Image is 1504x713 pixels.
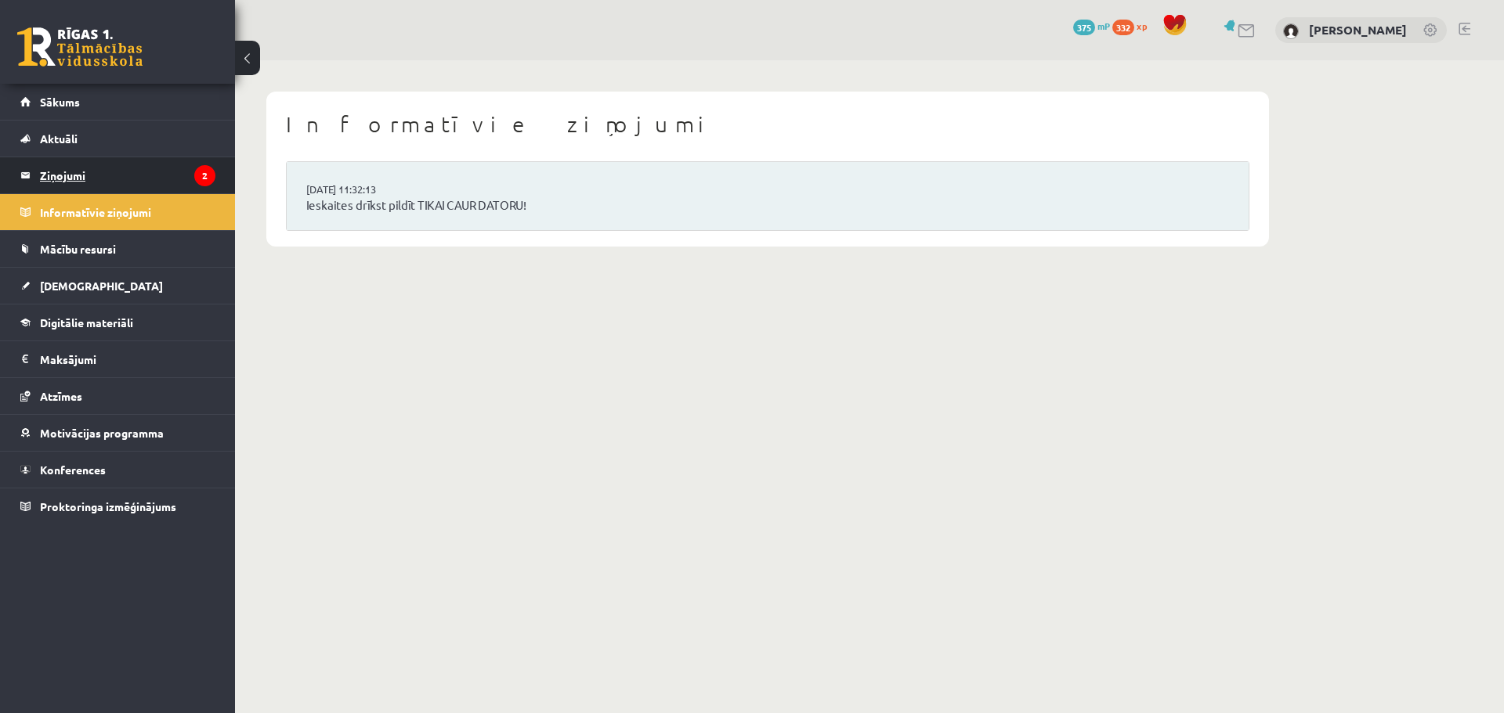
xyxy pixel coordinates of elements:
[40,315,133,329] span: Digitālie materiāli
[1097,20,1110,32] span: mP
[286,111,1249,138] h1: Informatīvie ziņojumi
[40,499,176,513] span: Proktoringa izmēģinājums
[40,341,215,377] legend: Maksājumi
[20,84,215,120] a: Sākums
[40,194,215,230] legend: Informatīvie ziņojumi
[40,157,215,193] legend: Ziņojumi
[20,194,215,230] a: Informatīvie ziņojumi
[40,389,82,403] span: Atzīmes
[20,378,215,414] a: Atzīmes
[20,157,215,193] a: Ziņojumi2
[20,121,215,157] a: Aktuāli
[20,268,215,304] a: [DEMOGRAPHIC_DATA]
[20,231,215,267] a: Mācību resursi
[20,304,215,340] a: Digitālie materiāli
[1137,20,1147,32] span: xp
[1309,22,1407,38] a: [PERSON_NAME]
[40,242,116,256] span: Mācību resursi
[40,131,78,146] span: Aktuāli
[194,165,215,186] i: 2
[1073,20,1095,35] span: 375
[40,426,164,440] span: Motivācijas programma
[20,452,215,488] a: Konferences
[20,341,215,377] a: Maksājumi
[1283,23,1299,39] img: Artūrs Šefanovskis
[20,488,215,524] a: Proktoringa izmēģinājums
[20,415,215,451] a: Motivācijas programma
[306,196,1229,214] a: Ieskaites drīkst pildīt TIKAI CAUR DATORU!
[306,182,424,197] a: [DATE] 11:32:13
[1112,20,1134,35] span: 332
[40,463,106,477] span: Konferences
[1112,20,1155,32] a: 332 xp
[1073,20,1110,32] a: 375 mP
[17,27,143,67] a: Rīgas 1. Tālmācības vidusskola
[40,95,80,109] span: Sākums
[40,279,163,293] span: [DEMOGRAPHIC_DATA]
